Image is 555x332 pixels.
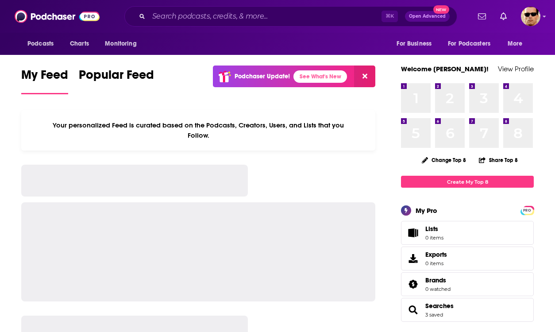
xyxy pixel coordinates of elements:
span: Searches [401,298,534,322]
span: 0 items [425,260,447,266]
a: My Feed [21,67,68,94]
span: Brands [401,272,534,296]
span: ⌘ K [382,11,398,22]
a: Popular Feed [79,67,154,94]
a: 3 saved [425,312,443,318]
a: Exports [401,247,534,270]
span: Charts [70,38,89,50]
input: Search podcasts, credits, & more... [149,9,382,23]
span: Podcasts [27,38,54,50]
span: 0 items [425,235,443,241]
span: For Podcasters [448,38,490,50]
span: PRO [522,207,532,214]
span: Lists [425,225,443,233]
a: 0 watched [425,286,451,292]
span: Lists [404,227,422,239]
a: Searches [404,304,422,316]
a: Create My Top 8 [401,176,534,188]
span: Exports [404,252,422,265]
div: Search podcasts, credits, & more... [124,6,457,27]
span: Open Advanced [409,14,446,19]
button: open menu [390,35,443,52]
button: Change Top 8 [416,154,471,166]
div: Your personalized Feed is curated based on the Podcasts, Creators, Users, and Lists that you Follow. [21,110,375,151]
button: open menu [21,35,65,52]
a: Welcome [PERSON_NAME]! [401,65,489,73]
span: Exports [425,251,447,259]
img: Podchaser - Follow, Share and Rate Podcasts [15,8,100,25]
a: See What's New [293,70,347,83]
a: Charts [64,35,94,52]
a: Searches [425,302,454,310]
span: Brands [425,276,446,284]
span: My Feed [21,67,68,88]
a: Show notifications dropdown [497,9,510,24]
a: Brands [404,278,422,290]
button: Open AdvancedNew [405,11,450,22]
button: Share Top 8 [478,151,518,169]
span: Lists [425,225,438,233]
a: Show notifications dropdown [474,9,489,24]
a: View Profile [498,65,534,73]
span: More [508,38,523,50]
span: For Business [397,38,432,50]
span: Logged in as karldevries [521,7,540,26]
div: My Pro [416,206,437,215]
span: Popular Feed [79,67,154,88]
button: open menu [442,35,503,52]
a: Brands [425,276,451,284]
span: Monitoring [105,38,136,50]
img: User Profile [521,7,540,26]
span: New [433,5,449,14]
a: Lists [401,221,534,245]
p: Podchaser Update! [235,73,290,80]
button: Show profile menu [521,7,540,26]
button: open menu [501,35,534,52]
a: PRO [522,207,532,213]
button: open menu [99,35,148,52]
